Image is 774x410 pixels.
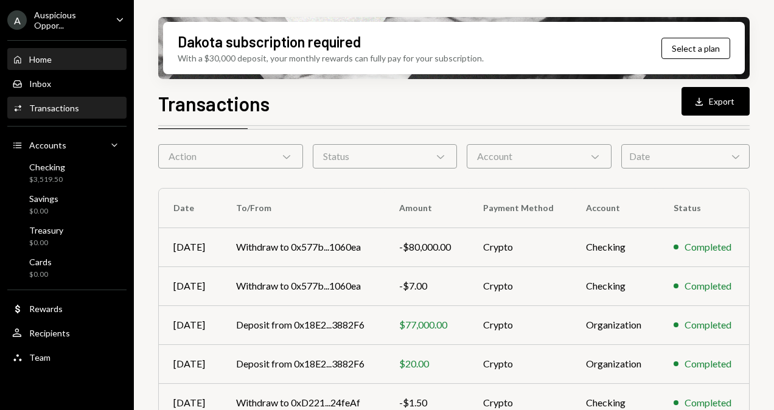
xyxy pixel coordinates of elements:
a: Cards$0.00 [7,253,127,282]
div: Completed [685,279,731,293]
td: Crypto [469,228,572,266]
div: Team [29,352,51,363]
a: Accounts [7,134,127,156]
div: Status [313,144,458,169]
td: Checking [571,228,659,266]
div: Date [621,144,750,169]
div: A [7,10,27,30]
div: Accounts [29,140,66,150]
div: [DATE] [173,318,207,332]
div: [DATE] [173,356,207,371]
div: Completed [685,318,731,332]
td: Withdraw to 0x577b...1060ea [221,266,385,305]
div: Completed [685,356,731,371]
a: Transactions [7,97,127,119]
td: Crypto [469,305,572,344]
div: $0.00 [29,206,58,217]
div: Home [29,54,52,64]
div: -$7.00 [399,279,454,293]
th: Date [159,189,221,228]
div: Treasury [29,225,63,235]
div: $0.00 [29,269,52,280]
div: Checking [29,162,65,172]
div: [DATE] [173,395,207,410]
div: $0.00 [29,238,63,248]
td: Withdraw to 0x577b...1060ea [221,228,385,266]
div: Rewards [29,304,63,314]
th: To/From [221,189,385,228]
div: Action [158,144,303,169]
div: Cards [29,257,52,267]
div: Recipients [29,328,70,338]
div: $20.00 [399,356,454,371]
div: Completed [685,395,731,410]
div: -$80,000.00 [399,240,454,254]
td: Crypto [469,344,572,383]
div: $3,519.50 [29,175,65,185]
a: Recipients [7,322,127,344]
div: Completed [685,240,731,254]
a: Treasury$0.00 [7,221,127,251]
div: Account [467,144,612,169]
a: Team [7,346,127,368]
div: Transactions [29,103,79,113]
td: Deposit from 0x18E2...3882F6 [221,344,385,383]
div: Inbox [29,78,51,89]
a: Home [7,48,127,70]
h1: Transactions [158,91,270,116]
button: Export [682,87,750,116]
a: Inbox [7,72,127,94]
td: Checking [571,266,659,305]
div: Dakota subscription required [178,32,361,52]
th: Status [659,189,749,228]
a: Rewards [7,297,127,319]
th: Payment Method [469,189,572,228]
button: Select a plan [661,38,730,59]
a: Savings$0.00 [7,190,127,219]
a: Checking$3,519.50 [7,158,127,187]
div: With a $30,000 deposit, your monthly rewards can fully pay for your subscription. [178,52,484,64]
div: Savings [29,193,58,204]
th: Amount [385,189,469,228]
div: -$1.50 [399,395,454,410]
td: Organization [571,344,659,383]
div: $77,000.00 [399,318,454,332]
th: Account [571,189,659,228]
div: [DATE] [173,279,207,293]
td: Organization [571,305,659,344]
div: [DATE] [173,240,207,254]
td: Crypto [469,266,572,305]
div: Auspicious Oppor... [34,10,106,30]
td: Deposit from 0x18E2...3882F6 [221,305,385,344]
